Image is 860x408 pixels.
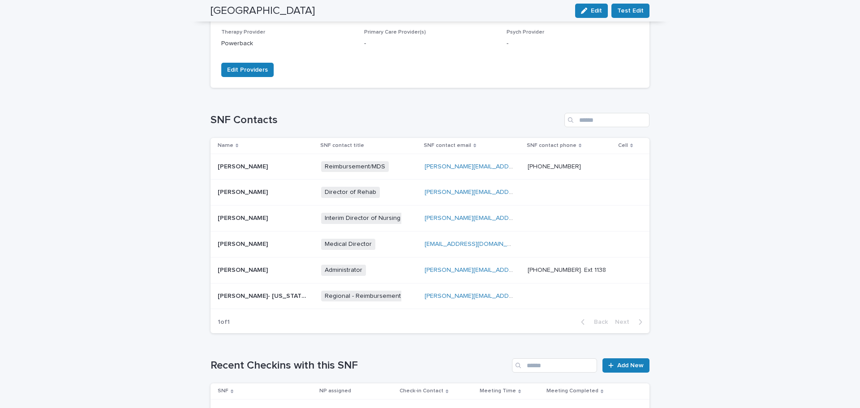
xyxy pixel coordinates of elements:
span: Director of Rehab [321,187,380,198]
a: [PERSON_NAME][EMAIL_ADDRESS][PERSON_NAME][DOMAIN_NAME] [425,293,623,299]
span: Regional - Reimbursement [321,291,404,302]
a: [PERSON_NAME][EMAIL_ADDRESS][PERSON_NAME][DOMAIN_NAME] [425,267,623,273]
p: Meeting Completed [546,386,598,396]
span: Medical Director [321,239,375,250]
tr: [PERSON_NAME][PERSON_NAME] Director of Rehab[PERSON_NAME][EMAIL_ADDRESS][PERSON_NAME][DOMAIN_NAME] [211,180,649,206]
span: Psych Provider [507,30,544,35]
span: Add New [617,362,644,369]
span: Administrator [321,265,366,276]
p: [PERSON_NAME] [218,161,270,171]
tr: [PERSON_NAME][PERSON_NAME] Medical Director[EMAIL_ADDRESS][DOMAIN_NAME] [211,231,649,257]
a: [PHONE_NUMBER]. Ext 1138 [528,267,606,273]
span: Edit [591,8,602,14]
span: Primary Care Provider(s) [364,30,426,35]
button: Next [611,318,649,326]
tr: [PERSON_NAME]- [US_STATE] & [GEOGRAPHIC_DATA][PERSON_NAME]- [US_STATE] & [GEOGRAPHIC_DATA] Region... [211,283,649,309]
span: Edit Providers [227,65,268,74]
p: SNF contact email [424,141,471,150]
p: - [364,39,496,48]
p: Meeting Time [480,386,516,396]
a: Add New [602,358,649,373]
a: [PERSON_NAME][EMAIL_ADDRESS][PERSON_NAME][DOMAIN_NAME] [425,215,623,221]
tr: [PERSON_NAME][PERSON_NAME] Administrator[PERSON_NAME][EMAIL_ADDRESS][PERSON_NAME][DOMAIN_NAME] [P... [211,257,649,283]
p: [PERSON_NAME] [218,187,270,196]
p: SNF contact title [320,141,364,150]
span: Next [615,319,635,325]
p: 1 of 1 [211,311,237,333]
a: [PERSON_NAME][EMAIL_ADDRESS][PERSON_NAME][DOMAIN_NAME] [425,189,623,195]
p: Powerback [221,39,353,48]
a: [PHONE_NUMBER] [528,163,581,170]
p: Cell [618,141,628,150]
tr: [PERSON_NAME][PERSON_NAME] Interim Director of Nursing[PERSON_NAME][EMAIL_ADDRESS][PERSON_NAME][D... [211,206,649,232]
a: [EMAIL_ADDRESS][DOMAIN_NAME] [425,241,526,247]
a: [PERSON_NAME][EMAIL_ADDRESS][DOMAIN_NAME] [425,163,575,170]
button: Test Edit [611,4,649,18]
span: Therapy Provider [221,30,265,35]
p: NP assigned [319,386,351,396]
tr: [PERSON_NAME][PERSON_NAME] Reimbursement/MDS[PERSON_NAME][EMAIL_ADDRESS][DOMAIN_NAME] [PHONE_NUMBER] [211,154,649,180]
span: Interim Director of Nursing [321,213,404,224]
h1: SNF Contacts [211,114,561,127]
span: Test Edit [617,6,644,15]
p: Name [218,141,233,150]
p: SNF [218,386,228,396]
p: Check-in Contact [400,386,443,396]
p: Deborah Medeiros- New Hampshire & VT [218,291,309,300]
span: Reimbursement/MDS [321,161,389,172]
button: Back [574,318,611,326]
p: [PERSON_NAME] [218,213,270,222]
h2: [GEOGRAPHIC_DATA] [211,4,315,17]
button: Edit Providers [221,63,274,77]
span: Back [589,319,608,325]
input: Search [512,358,597,373]
button: Edit [575,4,608,18]
p: SNF contact phone [527,141,576,150]
h1: Recent Checkins with this SNF [211,359,508,372]
p: [PERSON_NAME] [218,265,270,274]
p: - [507,39,639,48]
p: [PERSON_NAME] [218,239,270,248]
input: Search [564,113,649,127]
